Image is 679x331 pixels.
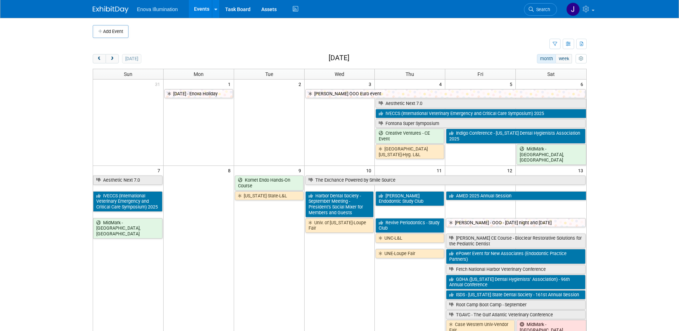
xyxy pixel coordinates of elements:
span: 12 [506,166,515,175]
span: Search [534,7,550,12]
a: Revive Periodontics - Study Club [375,218,444,233]
span: 31 [154,80,163,88]
a: UNC-L&L [375,234,444,243]
a: [GEOGRAPHIC_DATA][US_STATE]-Hyg. L&L [375,144,444,159]
a: [PERSON_NAME] OOO Euro event [305,89,586,99]
span: Sat [547,71,555,77]
span: 2 [298,80,304,88]
span: 11 [436,166,445,175]
a: IVECCS (International Veterinary Emergency and Critical Care Symposium) 2025 [93,191,163,212]
a: [PERSON_NAME] Endodontic Study Club [375,191,444,206]
button: week [556,54,572,63]
a: Root Camp Boot Camp - September [446,300,585,310]
a: [PERSON_NAME] - OOO - [DATE] night and [DATE] [446,218,585,227]
span: Fri [477,71,483,77]
span: Enova Illumination [137,6,178,12]
span: 7 [157,166,163,175]
a: Creative Ventures - CE Event [375,129,444,143]
a: [US_STATE] State-L&L [235,191,304,201]
i: Personalize Calendar [579,57,583,61]
a: Univ. of [US_STATE]-Loupe Fair [305,218,374,233]
img: Janelle Tlusty [566,3,580,16]
a: The Exchance Powered by Smile Source [305,176,586,185]
a: Harbor Dental Society - September Meeting - President’s Social Mixer for Members and Guests [305,191,374,217]
a: ISDS - [US_STATE] State Dental Society - 161st Annual Session [446,290,585,299]
a: ePower Event for New Associates (Endodontic Practice Partners) [446,249,585,264]
a: Search [524,3,557,16]
span: 9 [298,166,304,175]
a: Komet Endo Hands-On Course [235,176,304,190]
a: UNE-Loupe Fair [375,249,444,258]
span: 10 [365,166,374,175]
button: month [537,54,556,63]
a: [DATE] - Enova Holiday [164,89,233,99]
span: 1 [227,80,234,88]
span: 13 [577,166,586,175]
a: AMED 2025 Annual Session [446,191,586,201]
a: TGAVC - The Gulf Atlantic Veterinary Conference [446,310,585,320]
button: myCustomButton [576,54,586,63]
a: IVECCS (International Veterinary Emergency and Critical Care Symposium) 2025 [375,109,586,118]
img: ExhibitDay [93,6,128,13]
span: 5 [509,80,515,88]
span: Wed [335,71,344,77]
span: Mon [194,71,204,77]
button: [DATE] [122,54,141,63]
span: Tue [265,71,273,77]
a: GDHA ([US_STATE] Dental Hygienists’ Association) - 96th Annual Conference [446,275,585,289]
span: 8 [227,166,234,175]
a: Aesthetic Next 7.0 [375,99,586,108]
span: Thu [406,71,414,77]
span: Sun [124,71,132,77]
a: Fetch National Harbor Veterinary Conference [446,265,585,274]
span: 6 [580,80,586,88]
a: [PERSON_NAME] CE Course - Bioclear Restorative Solutions for the Pediatric Dentist [446,234,585,248]
a: Fontona Super Symposium [375,119,585,128]
a: Aesthetic Next 7.0 [93,176,163,185]
h2: [DATE] [329,54,349,62]
a: MidMark - [GEOGRAPHIC_DATA], [GEOGRAPHIC_DATA] [516,144,586,165]
button: Add Event [93,25,128,38]
button: prev [93,54,106,63]
span: 4 [438,80,445,88]
a: MidMark - [GEOGRAPHIC_DATA], [GEOGRAPHIC_DATA] [93,218,163,239]
button: next [106,54,119,63]
span: 3 [368,80,374,88]
a: Indigo Conference - [US_STATE] Dental Hygienists Association 2025 [446,129,585,143]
